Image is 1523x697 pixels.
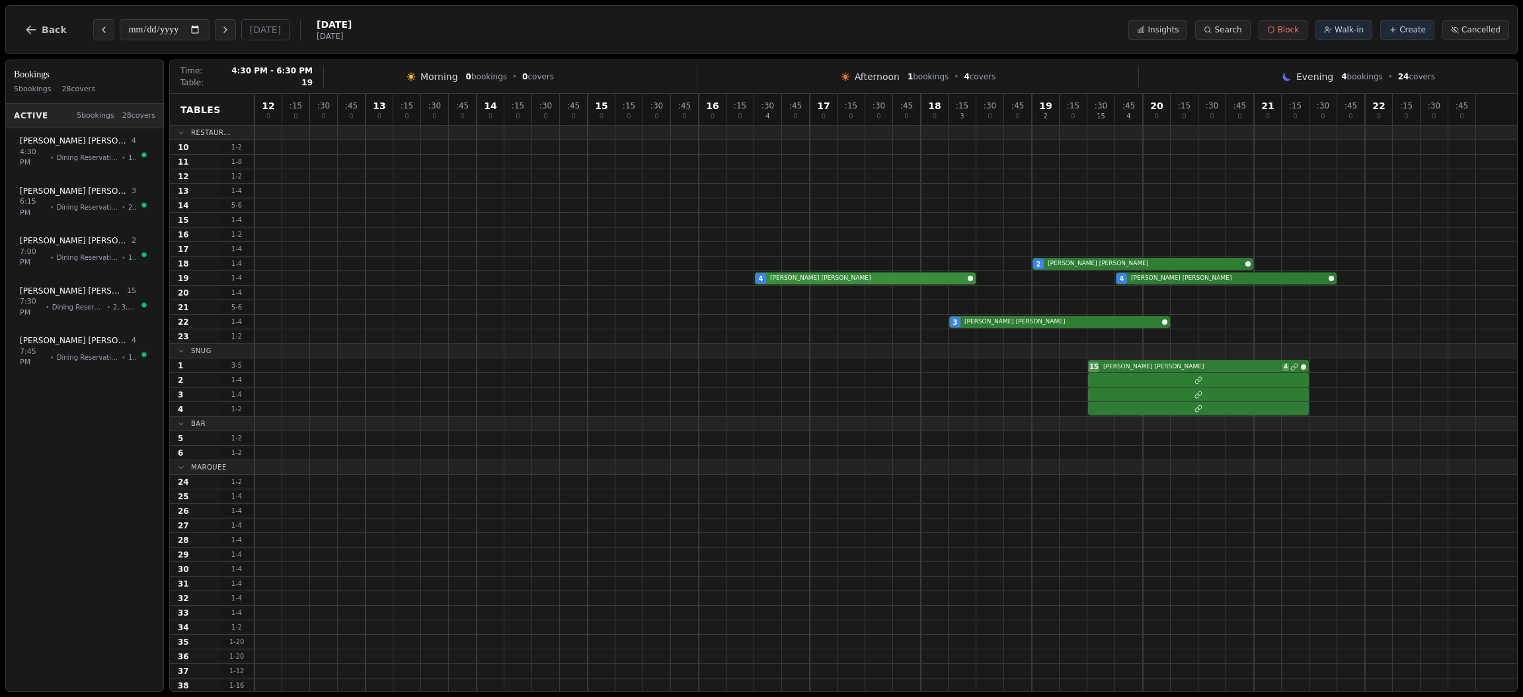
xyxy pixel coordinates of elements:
button: Search [1195,20,1250,40]
span: 21 [178,302,189,313]
span: 0 [293,113,297,120]
span: 0 [466,72,471,81]
span: 18 [128,253,136,263]
span: 4 [1120,274,1124,284]
span: 1 - 2 [221,404,253,414]
span: 19 [128,352,136,362]
span: 12 [262,101,274,110]
span: 1 - 4 [221,259,253,268]
span: 1 - 4 [221,564,253,574]
span: Create [1399,24,1426,35]
span: 0 [793,113,797,120]
span: : 30 [1095,102,1107,110]
span: 19 [178,273,189,284]
span: 1 - 4 [221,375,253,385]
span: 22 [178,317,189,327]
span: : 30 [984,102,996,110]
span: 0 [405,113,409,120]
span: 2 [1036,259,1041,269]
span: • [50,202,54,212]
span: [PERSON_NAME] [PERSON_NAME] [1131,274,1326,283]
span: : 45 [456,102,469,110]
span: 4:30 PM [20,147,48,169]
span: [DATE] [317,31,352,42]
button: Block [1259,20,1308,40]
span: 34 [178,622,189,633]
span: 3 [178,389,183,400]
span: 1 - 4 [221,608,253,618]
span: 0 [1015,113,1019,120]
span: [PERSON_NAME] [PERSON_NAME] [964,317,1159,327]
span: 3 [132,186,136,197]
span: 35 [178,637,189,647]
span: : 15 [623,102,635,110]
span: 0 [460,113,464,120]
span: 1 - 2 [221,229,253,239]
span: : 15 [734,102,746,110]
span: : 45 [1122,102,1135,110]
span: Search [1214,24,1241,35]
span: Dining Reservations [57,153,119,163]
span: 28 covers [62,84,95,95]
span: 1 - 2 [221,433,253,443]
span: 1 - 4 [221,579,253,589]
span: 1 - 4 [221,550,253,559]
span: : 30 [761,102,774,110]
span: 0 [711,113,715,120]
span: 19 [301,77,313,88]
span: 4 [759,274,763,284]
span: Restaur... [191,128,231,138]
span: 0 [1155,113,1159,120]
span: Insights [1148,24,1179,35]
span: 1 - 8 [221,157,253,167]
span: 7:30 PM [20,296,43,318]
span: covers [964,71,996,82]
span: 0 [1071,113,1075,120]
span: 25 [178,491,189,502]
span: 20 [1150,101,1163,110]
button: Walk-in [1315,20,1372,40]
span: 16 [706,101,719,110]
span: 28 [178,535,189,546]
span: • [122,253,126,263]
span: Marquee [191,462,227,472]
span: 0 [1293,113,1297,120]
span: 0 [266,113,270,120]
span: 15 [127,286,136,297]
span: 1 - 2 [221,171,253,181]
span: 0 [988,113,992,120]
span: : 15 [956,102,968,110]
span: 0 [849,113,853,120]
span: 1 - 12 [221,666,253,676]
span: 4 [1341,72,1347,81]
span: • [106,302,110,312]
span: [PERSON_NAME] [PERSON_NAME] [20,335,129,346]
span: : 45 [567,102,580,110]
span: Snug [191,346,212,356]
span: 1 - 16 [221,680,253,690]
span: 26 [178,506,189,516]
span: 24 [178,477,189,487]
span: 0 [904,113,908,120]
span: 21 [1261,101,1274,110]
span: 1 [908,72,913,81]
span: • [122,352,126,362]
span: 4 [1126,113,1130,120]
span: : 30 [873,102,885,110]
span: 1 - 2 [221,331,253,341]
span: Cancelled [1462,24,1501,35]
span: 3 [953,317,958,327]
span: 0 [1182,113,1186,120]
span: 5 bookings [77,110,114,122]
button: Previous day [93,19,114,40]
span: 4 [765,113,769,120]
span: 1 - 2 [221,448,253,458]
span: 0 [1432,113,1436,120]
span: 33 [178,608,189,618]
span: 17 [817,101,830,110]
span: 19 [1039,101,1052,110]
span: Dining Reservations [57,202,119,212]
span: 0 [627,113,631,120]
span: 3 [960,113,964,120]
span: 24 [1398,72,1409,81]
